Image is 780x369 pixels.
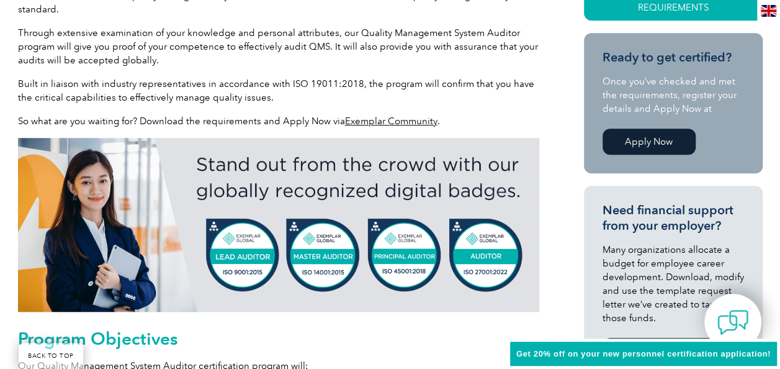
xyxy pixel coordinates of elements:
[761,5,776,17] img: en
[516,349,771,358] span: Get 20% off on your new personnel certification application!
[603,203,744,234] h3: Need financial support from your employer?
[19,343,83,369] a: BACK TO TOP
[18,329,539,348] h2: Program Objectives
[18,77,539,104] p: Built in liaison with industry representatives in accordance with ISO 19011:2018, the program wil...
[603,243,744,325] p: Many organizations allocate a budget for employee career development. Download, modify and use th...
[18,26,539,67] p: Through extensive examination of your knowledge and personal attributes, our Quality Management S...
[603,75,744,116] p: Once you’ve checked and met the requirements, register your details and Apply Now at
[603,129,696,155] a: Apply Now
[603,50,744,65] h3: Ready to get certified?
[18,114,539,128] p: So what are you waiting for? Download the requirements and Apply Now via .
[18,138,539,312] img: badges
[717,307,748,338] img: contact-chat.png
[345,116,437,127] a: Exemplar Community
